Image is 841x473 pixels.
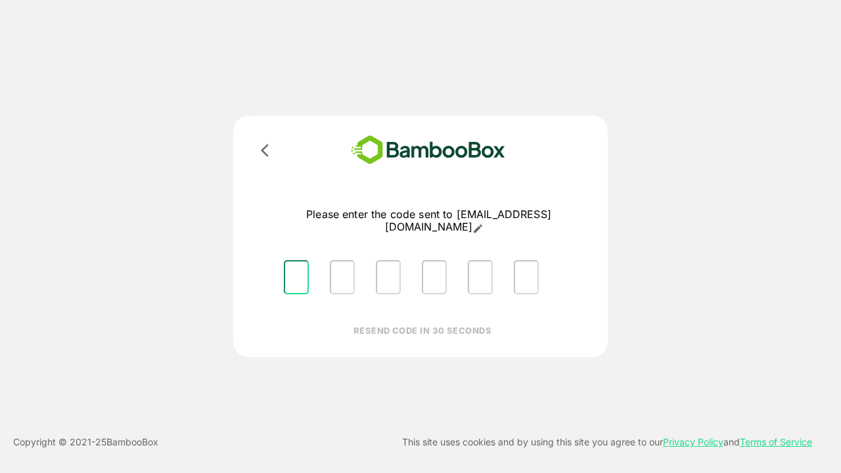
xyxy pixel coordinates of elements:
input: Please enter OTP character 4 [422,260,447,294]
a: Terms of Service [740,436,812,447]
input: Please enter OTP character 6 [514,260,539,294]
a: Privacy Policy [663,436,723,447]
img: bamboobox [332,131,524,169]
input: Please enter OTP character 5 [468,260,493,294]
p: Copyright © 2021- 25 BambooBox [13,434,158,450]
input: Please enter OTP character 3 [376,260,401,294]
p: This site uses cookies and by using this site you agree to our and [402,434,812,450]
input: Please enter OTP character 2 [330,260,355,294]
input: Please enter OTP character 1 [284,260,309,294]
p: Please enter the code sent to [EMAIL_ADDRESS][DOMAIN_NAME] [273,208,584,234]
